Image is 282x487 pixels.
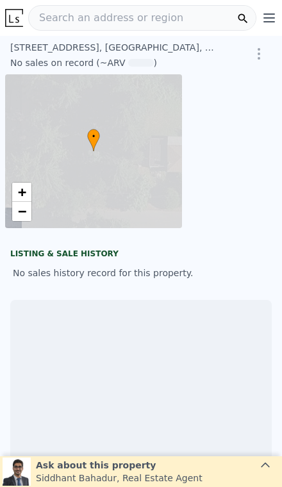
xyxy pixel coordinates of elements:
[10,41,218,54] div: [STREET_ADDRESS] , [GEOGRAPHIC_DATA] , WA 98059
[36,459,203,472] div: Ask about this property
[10,261,272,285] div: No sales history record for this property.
[18,203,26,219] span: −
[12,202,31,221] a: Zoom out
[10,249,272,261] div: LISTING & SALE HISTORY
[87,129,100,151] div: •
[36,472,203,484] div: Siddhant Bahadur , Real Estate Agent
[87,131,100,142] span: •
[10,56,94,69] div: No sales on record
[5,9,23,27] img: Lotside
[29,10,183,26] span: Search an address or region
[246,41,272,67] button: Show Options
[94,56,157,69] div: (~ARV )
[18,184,26,200] span: +
[12,183,31,202] a: Zoom in
[3,458,31,486] img: Siddhant Bahadur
